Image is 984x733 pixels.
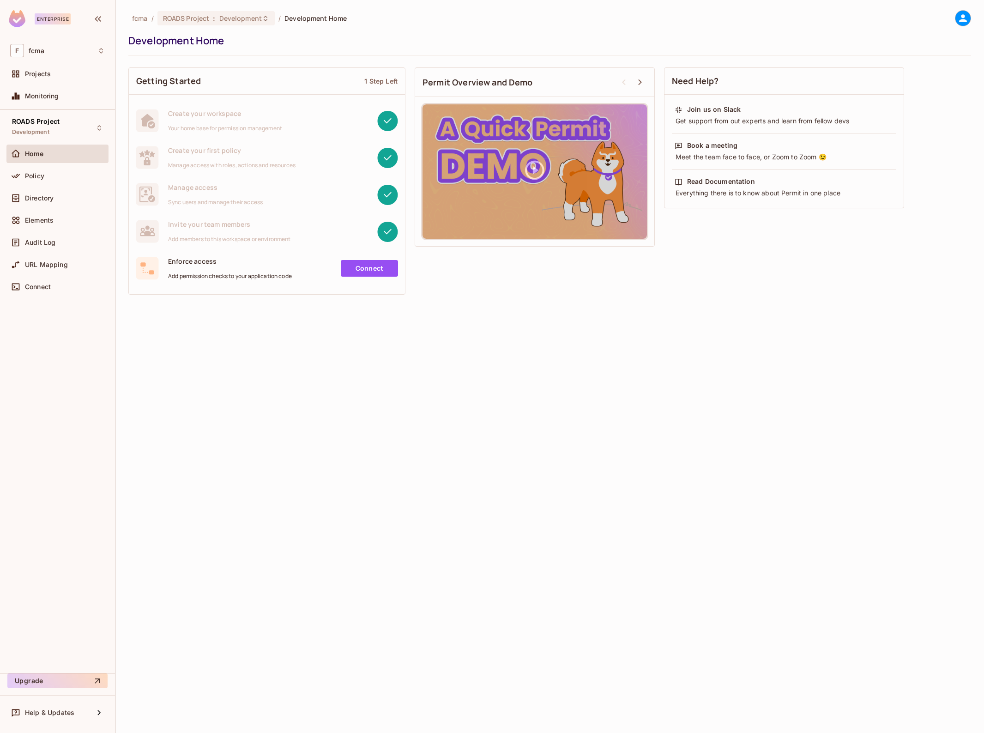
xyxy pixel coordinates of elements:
[168,220,291,229] span: Invite your team members
[25,172,44,180] span: Policy
[9,10,25,27] img: SReyMgAAAABJRU5ErkJggg==
[10,44,24,57] span: F
[132,14,148,23] span: the active workspace
[163,14,210,23] span: ROADS Project
[687,141,737,150] div: Book a meeting
[672,75,719,87] span: Need Help?
[168,199,263,206] span: Sync users and manage their access
[25,261,68,268] span: URL Mapping
[675,188,893,198] div: Everything there is to know about Permit in one place
[25,283,51,291] span: Connect
[687,105,741,114] div: Join us on Slack
[25,239,55,246] span: Audit Log
[128,34,966,48] div: Development Home
[278,14,281,23] li: /
[25,70,51,78] span: Projects
[219,14,262,23] span: Development
[25,709,74,716] span: Help & Updates
[168,257,292,266] span: Enforce access
[25,217,54,224] span: Elements
[675,152,893,162] div: Meet the team face to face, or Zoom to Zoom 😉
[212,15,216,22] span: :
[423,77,533,88] span: Permit Overview and Demo
[151,14,154,23] li: /
[364,77,398,85] div: 1 Step Left
[7,673,108,688] button: Upgrade
[284,14,347,23] span: Development Home
[12,128,49,136] span: Development
[687,177,755,186] div: Read Documentation
[168,146,296,155] span: Create your first policy
[675,116,893,126] div: Get support from out experts and learn from fellow devs
[168,162,296,169] span: Manage access with roles, actions and resources
[168,273,292,280] span: Add permission checks to your application code
[168,109,282,118] span: Create your workspace
[25,150,44,158] span: Home
[25,194,54,202] span: Directory
[168,125,282,132] span: Your home base for permission management
[12,118,60,125] span: ROADS Project
[168,236,291,243] span: Add members to this workspace or environment
[35,13,71,24] div: Enterprise
[29,47,44,55] span: Workspace: fcma
[25,92,59,100] span: Monitoring
[341,260,398,277] a: Connect
[168,183,263,192] span: Manage access
[136,75,201,87] span: Getting Started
